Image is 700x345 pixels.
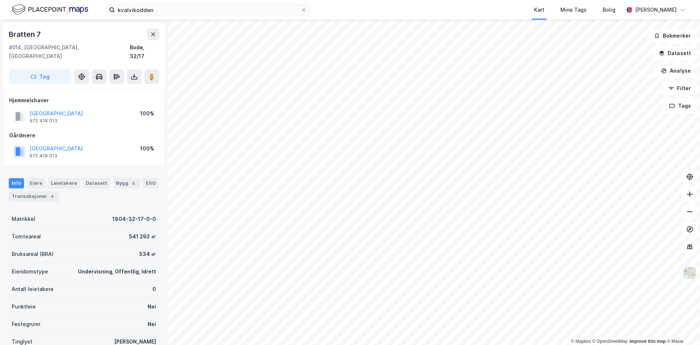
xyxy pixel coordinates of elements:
div: Nei [148,320,156,329]
div: 534 ㎡ [139,250,156,258]
div: Kontrollprogram for chat [664,310,700,345]
div: Hjemmelshaver [9,96,159,105]
button: Bokmerker [648,28,697,43]
div: ESG [143,178,159,188]
div: Transaksjoner [9,191,59,202]
div: Undervisning, Offentlig, Idrett [78,267,156,276]
div: 1804-32-17-0-0 [112,215,156,223]
div: Leietakere [48,178,80,188]
div: 5 [130,180,137,187]
div: Mine Tags [560,5,587,14]
div: 541 292 ㎡ [129,232,156,241]
a: OpenStreetMap [592,339,628,344]
button: Tags [663,99,697,113]
div: Nei [148,302,156,311]
div: Kart [534,5,544,14]
div: Datasett [83,178,110,188]
div: Gårdeiere [9,131,159,140]
div: Bodø, 32/17 [130,43,159,61]
button: Analyse [655,64,697,78]
div: Bolig [603,5,615,14]
a: Mapbox [571,339,591,344]
div: Punktleie [12,302,36,311]
div: 972 418 013 [30,118,57,124]
iframe: Chat Widget [664,310,700,345]
div: Bratten 7 [9,28,42,40]
div: [PERSON_NAME] [635,5,677,14]
div: Bruksareal (BRA) [12,250,54,258]
div: 100% [140,144,154,153]
button: Datasett [653,46,697,61]
input: Søk på adresse, matrikkel, gårdeiere, leietakere eller personer [115,4,301,15]
div: Bygg [113,178,140,188]
a: Improve this map [630,339,666,344]
button: Tag [9,69,71,84]
div: Antall leietakere [12,285,54,294]
div: Info [9,178,24,188]
div: Eiendomstype [12,267,48,276]
img: logo.f888ab2527a4732fd821a326f86c7f29.svg [12,3,88,16]
div: 0 [152,285,156,294]
div: Eiere [27,178,45,188]
button: Filter [662,81,697,96]
div: Festegrunn [12,320,40,329]
div: 972 418 013 [30,153,57,159]
div: Matrikkel [12,215,35,223]
div: 100% [140,109,154,118]
div: 4 [48,193,56,200]
div: 8014, [GEOGRAPHIC_DATA], [GEOGRAPHIC_DATA] [9,43,130,61]
img: Z [683,266,697,280]
div: Tomteareal [12,232,41,241]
